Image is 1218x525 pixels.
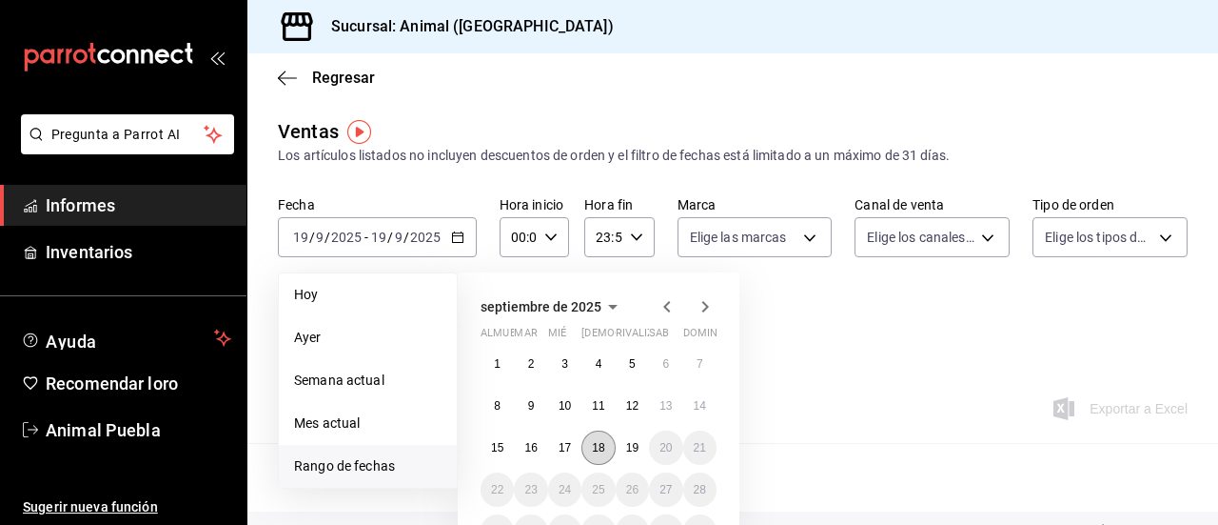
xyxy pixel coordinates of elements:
abbr: 24 de septiembre de 2025 [559,483,571,496]
font: 7 [697,357,703,371]
input: ---- [409,230,442,245]
font: 18 [592,441,604,454]
abbr: 12 de septiembre de 2025 [626,399,638,413]
button: Pregunta a Parrot AI [21,114,234,154]
button: 27 de septiembre de 2025 [649,473,682,507]
abbr: 5 de septiembre de 2025 [629,357,636,371]
font: Inventarios [46,242,132,262]
abbr: 23 de septiembre de 2025 [524,483,537,496]
button: Marcador de información sobre herramientas [347,120,371,144]
font: 8 [494,399,501,413]
input: -- [370,230,387,245]
font: [DEMOGRAPHIC_DATA] [581,327,694,339]
button: Regresar [278,69,375,87]
font: Elige los tipos de orden [1045,230,1182,245]
abbr: 26 de septiembre de 2025 [626,483,638,496]
font: 5 [629,357,636,371]
font: 11 [592,399,604,413]
font: Sugerir nueva función [23,499,158,515]
font: 21 [694,441,706,454]
font: 12 [626,399,638,413]
font: Marca [678,197,717,212]
button: 4 de septiembre de 2025 [581,347,615,381]
a: Pregunta a Parrot AI [13,138,234,158]
font: septiembre de 2025 [481,299,601,314]
abbr: 18 de septiembre de 2025 [592,441,604,454]
font: Los artículos listados no incluyen descuentos de orden y el filtro de fechas está limitado a un m... [278,148,950,163]
button: 28 de septiembre de 2025 [683,473,717,507]
button: 9 de septiembre de 2025 [514,389,547,423]
font: 16 [524,441,537,454]
font: mar [514,327,537,339]
button: abrir_cajón_menú [209,50,225,65]
font: dominio [683,327,729,339]
button: 17 de septiembre de 2025 [548,431,581,465]
abbr: 27 de septiembre de 2025 [659,483,672,496]
font: Tipo de orden [1032,197,1114,212]
button: 7 de septiembre de 2025 [683,347,717,381]
button: 11 de septiembre de 2025 [581,389,615,423]
abbr: 21 de septiembre de 2025 [694,441,706,454]
button: 18 de septiembre de 2025 [581,431,615,465]
abbr: 14 de septiembre de 2025 [694,399,706,413]
button: 25 de septiembre de 2025 [581,473,615,507]
font: 10 [559,399,571,413]
input: ---- [330,230,363,245]
font: Recomendar loro [46,374,178,394]
abbr: 4 de septiembre de 2025 [596,357,602,371]
font: 27 [659,483,672,496]
abbr: 3 de septiembre de 2025 [561,357,568,371]
font: Hoy [294,287,318,302]
button: 20 de septiembre de 2025 [649,431,682,465]
abbr: 6 de septiembre de 2025 [662,357,669,371]
input: -- [394,230,403,245]
abbr: 10 de septiembre de 2025 [559,399,571,413]
abbr: 8 de septiembre de 2025 [494,399,501,413]
font: Mes actual [294,415,360,431]
abbr: lunes [481,327,537,347]
font: 9 [528,399,535,413]
font: rivalizar [616,327,668,339]
font: 13 [659,399,672,413]
font: 20 [659,441,672,454]
abbr: 25 de septiembre de 2025 [592,483,604,496]
abbr: 17 de septiembre de 2025 [559,441,571,454]
font: 6 [662,357,669,371]
abbr: 7 de septiembre de 2025 [697,357,703,371]
button: septiembre de 2025 [481,295,624,318]
font: 24 [559,483,571,496]
button: 2 de septiembre de 2025 [514,347,547,381]
abbr: 19 de septiembre de 2025 [626,441,638,454]
button: 12 de septiembre de 2025 [616,389,649,423]
font: / [387,230,393,245]
button: 5 de septiembre de 2025 [616,347,649,381]
font: mié [548,327,566,339]
font: Rango de fechas [294,458,395,474]
abbr: martes [514,327,537,347]
abbr: 20 de septiembre de 2025 [659,441,672,454]
button: 16 de septiembre de 2025 [514,431,547,465]
button: 3 de septiembre de 2025 [548,347,581,381]
button: 22 de septiembre de 2025 [481,473,514,507]
button: 23 de septiembre de 2025 [514,473,547,507]
abbr: 16 de septiembre de 2025 [524,441,537,454]
font: Regresar [312,69,375,87]
abbr: 2 de septiembre de 2025 [528,357,535,371]
font: Ayer [294,330,322,345]
button: 14 de septiembre de 2025 [683,389,717,423]
abbr: domingo [683,327,729,347]
font: Hora inicio [500,197,563,212]
font: Elige los canales de venta [867,230,1019,245]
button: 13 de septiembre de 2025 [649,389,682,423]
font: Elige las marcas [690,230,787,245]
font: sab [649,327,669,339]
font: 22 [491,483,503,496]
font: Sucursal: Animal ([GEOGRAPHIC_DATA]) [331,17,614,35]
abbr: 1 de septiembre de 2025 [494,357,501,371]
abbr: 13 de septiembre de 2025 [659,399,672,413]
button: 10 de septiembre de 2025 [548,389,581,423]
font: 17 [559,441,571,454]
button: 21 de septiembre de 2025 [683,431,717,465]
input: -- [315,230,324,245]
font: 3 [561,357,568,371]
